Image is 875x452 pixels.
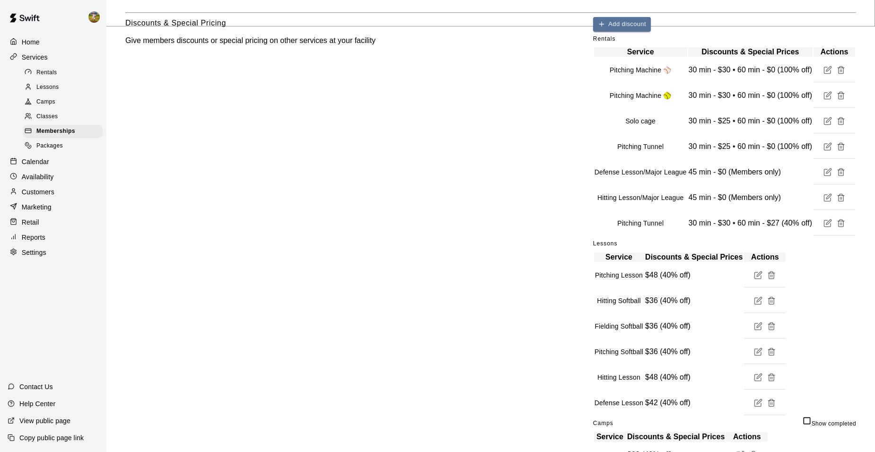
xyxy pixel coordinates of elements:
p: 30 min - $30 • 60 min - $27 (40% off) [689,219,812,227]
p: $36 (40% off) [645,348,743,356]
span: Camps [593,416,613,431]
th: Discounts & Special Prices [688,47,813,57]
a: Memberships [23,124,106,139]
span: Show completed [812,420,856,427]
p: 30 min - $25 • 60 min - $0 (100% off) [689,117,812,125]
div: Rentals [23,66,103,79]
th: Actions [744,252,786,262]
div: Memberships [23,125,103,138]
p: Pitching Machine 🥎 [595,91,687,100]
th: Actions [726,432,768,442]
p: Settings [22,248,46,257]
span: Rentals [593,32,616,47]
p: Pitching Lesson [595,270,643,280]
p: $48 (40% off) [645,373,743,382]
p: Copy public page link [19,433,84,443]
p: View public page [19,416,70,426]
span: Camps [36,97,55,107]
th: Service [594,432,626,442]
p: $36 (40% off) [645,296,743,305]
p: Pitching Softball [595,347,643,356]
span: Rentals [36,68,57,78]
a: Classes [23,110,106,124]
p: Marketing [22,202,52,212]
p: Defense Lesson/Major League [595,167,687,177]
a: Home [8,35,99,49]
span: Classes [36,112,58,122]
p: Solo cage [595,116,687,126]
span: Lessons [36,83,59,92]
p: Retail [22,217,39,227]
p: Hitting Lesson [595,373,643,382]
p: Services [22,52,48,62]
p: Hitting Lesson/Major League [595,193,687,202]
p: Pitching Tunnel [595,142,687,151]
p: 45 min - $0 (Members only) [689,168,812,176]
p: 30 min - $30 • 60 min - $0 (100% off) [689,66,812,74]
p: 45 min - $0 (Members only) [689,193,812,202]
p: Home [22,37,40,47]
p: $42 (40% off) [645,399,743,407]
p: Pitching Tunnel [595,218,687,228]
a: Lessons [23,80,106,95]
th: Service [594,47,687,57]
p: Calendar [22,157,49,166]
p: Fielding Softball [595,322,643,331]
a: Calendar [8,155,99,169]
p: 30 min - $30 • 60 min - $0 (100% off) [689,91,812,100]
p: Contact Us [19,382,53,391]
a: Packages [23,139,106,154]
span: Packages [36,141,63,151]
a: Settings [8,245,99,260]
th: Service [594,252,644,262]
span: Memberships [36,127,75,136]
img: Jhonny Montoya [88,11,100,23]
th: Discounts & Special Prices [627,432,725,442]
p: $36 (40% off) [645,322,743,330]
div: Classes [23,110,103,123]
p: Hitting Softball [595,296,643,305]
p: Reports [22,233,45,242]
a: Reports [8,230,99,244]
div: Camps [23,96,103,109]
h6: Discounts & Special Pricing [125,17,226,29]
th: Actions [814,47,855,57]
p: Availability [22,172,54,182]
p: Help Center [19,399,55,409]
button: Add discount [593,17,651,32]
p: Customers [22,187,54,197]
div: Lessons [23,81,103,94]
p: Defense Lesson [595,398,643,408]
p: $48 (40% off) [645,271,743,279]
p: Pitching Machine ⚾️ [595,65,687,75]
div: Jhonny Montoya [87,8,106,26]
a: Camps [23,95,106,110]
span: Lessons [593,236,618,252]
p: Give members discounts or special pricing on other services at your facility [125,36,376,45]
a: Services [8,50,99,64]
a: Availability [8,170,99,184]
a: Marketing [8,200,99,214]
a: Customers [8,185,99,199]
a: Rentals [23,65,106,80]
p: 30 min - $25 • 60 min - $0 (100% off) [689,142,812,151]
a: Retail [8,215,99,229]
th: Discounts & Special Prices [645,252,743,262]
div: Packages [23,139,103,153]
